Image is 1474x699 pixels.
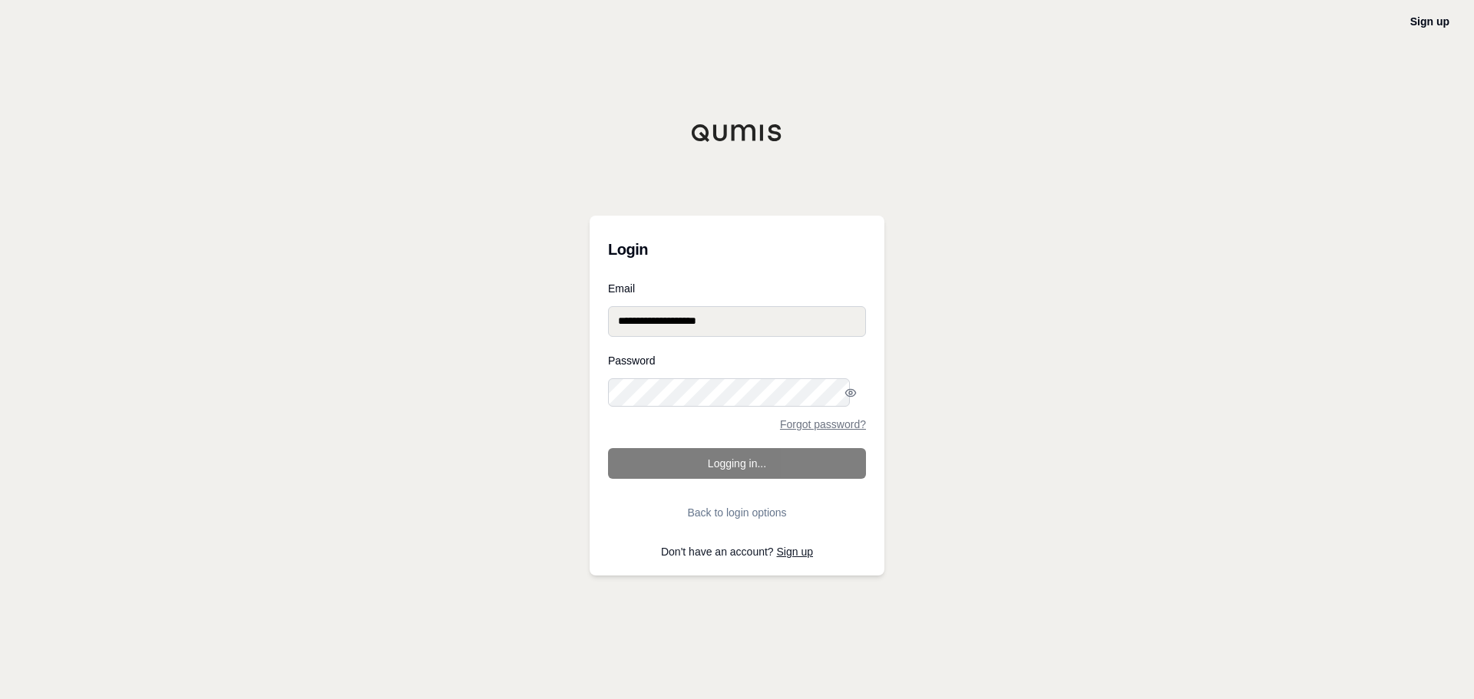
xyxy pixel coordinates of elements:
[691,124,783,142] img: Qumis
[608,546,866,557] p: Don't have an account?
[777,546,813,558] a: Sign up
[608,283,866,294] label: Email
[780,419,866,430] a: Forgot password?
[608,497,866,528] button: Back to login options
[608,234,866,265] h3: Login
[608,355,866,366] label: Password
[1410,15,1449,28] a: Sign up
